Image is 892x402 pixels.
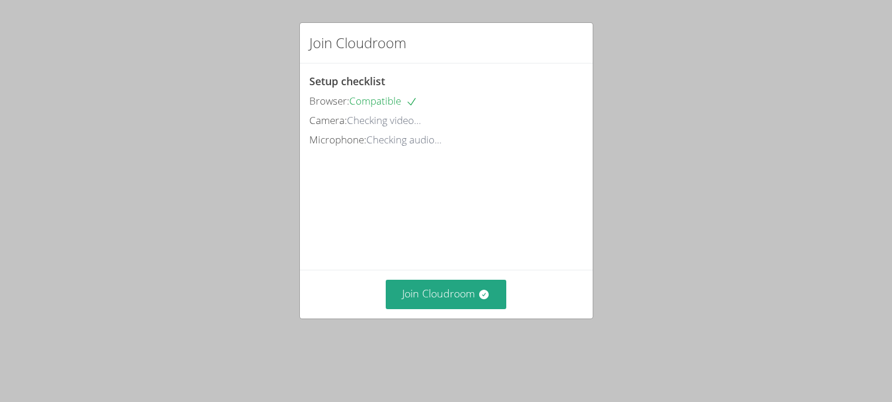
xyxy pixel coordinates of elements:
[309,74,385,88] span: Setup checklist
[309,133,366,146] span: Microphone:
[349,94,417,108] span: Compatible
[347,113,421,127] span: Checking video...
[366,133,442,146] span: Checking audio...
[309,32,406,53] h2: Join Cloudroom
[386,280,506,309] button: Join Cloudroom
[309,94,349,108] span: Browser:
[309,113,347,127] span: Camera:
